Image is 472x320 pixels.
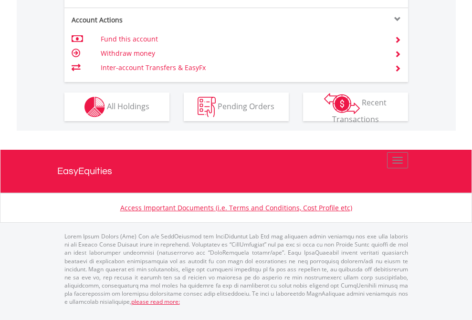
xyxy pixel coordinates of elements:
[184,93,289,121] button: Pending Orders
[57,150,415,193] a: EasyEquities
[84,97,105,117] img: holdings-wht.png
[303,93,408,121] button: Recent Transactions
[101,61,383,75] td: Inter-account Transfers & EasyFx
[324,93,360,114] img: transactions-zar-wht.png
[198,97,216,117] img: pending_instructions-wht.png
[218,101,274,111] span: Pending Orders
[64,232,408,306] p: Lorem Ipsum Dolors (Ame) Con a/e SeddOeiusmod tem InciDiduntut Lab Etd mag aliquaen admin veniamq...
[101,32,383,46] td: Fund this account
[101,46,383,61] td: Withdraw money
[131,298,180,306] a: please read more:
[107,101,149,111] span: All Holdings
[64,15,236,25] div: Account Actions
[64,93,169,121] button: All Holdings
[120,203,352,212] a: Access Important Documents (i.e. Terms and Conditions, Cost Profile etc)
